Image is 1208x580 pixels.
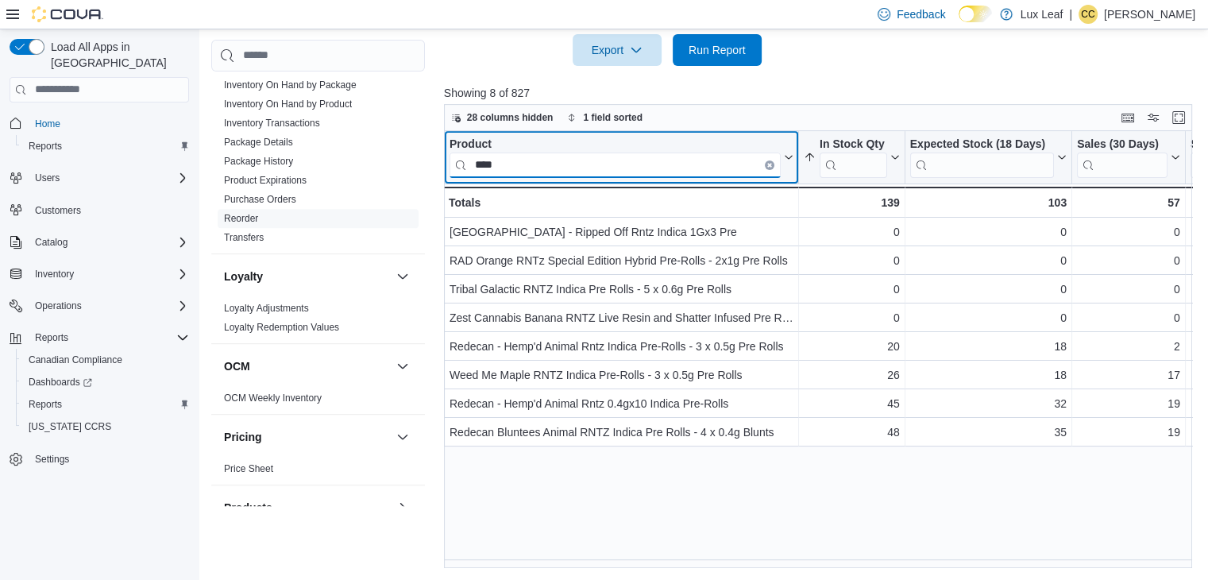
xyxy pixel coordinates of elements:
div: Redecan - Hemp'd Animal Rntz 0.4gx10 Indica Pre-Rolls [450,394,793,413]
button: Products [224,500,390,516]
button: Operations [3,295,195,317]
div: Tribal Galactic RNTZ Indica Pre Rolls - 5 x 0.6g Pre Rolls [450,280,793,299]
span: Reports [29,328,189,347]
div: 0 [804,222,900,242]
div: 17 [1077,365,1180,385]
div: 26 [804,365,900,385]
span: Settings [35,453,69,466]
a: Package Details [224,137,293,148]
h3: Products [224,500,272,516]
span: Reports [29,140,62,153]
nav: Complex example [10,106,189,512]
span: Reports [29,398,62,411]
button: Reports [16,135,195,157]
div: Pricing [211,459,425,485]
div: 32 [909,394,1066,413]
a: Dashboards [22,373,98,392]
button: OCM [393,357,412,376]
button: Display options [1144,108,1163,127]
div: Loyalty [211,299,425,343]
span: Price Sheet [224,462,273,475]
span: Washington CCRS [22,417,189,436]
h3: OCM [224,358,250,374]
span: Product Expirations [224,174,307,187]
button: OCM [224,358,390,374]
div: Product [450,137,781,152]
span: Customers [35,204,81,217]
div: 48 [804,423,900,442]
div: 2 [1077,337,1180,356]
img: Cova [32,6,103,22]
a: Canadian Compliance [22,350,129,369]
button: Catalog [3,231,195,253]
div: 57 [1077,193,1180,212]
p: Lux Leaf [1021,5,1063,24]
span: Inventory [35,268,74,280]
a: Purchase Orders [224,194,296,205]
button: Home [3,112,195,135]
div: 0 [804,280,900,299]
a: Dashboards [16,371,195,393]
button: Pricing [393,427,412,447]
h3: Loyalty [224,269,263,284]
div: In Stock Qty [820,137,887,152]
div: 0 [1077,308,1180,327]
span: 28 columns hidden [467,111,554,124]
span: [US_STATE] CCRS [29,420,111,433]
button: Reports [3,327,195,349]
button: ProductClear input [450,137,793,177]
div: 0 [804,308,900,327]
a: Reorder [224,213,258,224]
span: Home [29,114,189,133]
span: Dark Mode [959,22,959,23]
a: Loyalty Adjustments [224,303,309,314]
a: Product Expirations [224,175,307,186]
span: Settings [29,449,189,469]
button: Clear input [765,160,774,169]
button: Products [393,498,412,517]
span: Package Details [224,136,293,149]
a: Settings [29,450,75,469]
span: Inventory [29,265,189,284]
span: Operations [35,300,82,312]
div: Product [450,137,781,177]
div: 139 [804,193,900,212]
button: [US_STATE] CCRS [16,416,195,438]
div: 0 [909,280,1066,299]
a: OCM Weekly Inventory [224,392,322,404]
div: Sales (30 Days) [1077,137,1167,152]
div: Inventory [211,18,425,253]
button: Reports [16,393,195,416]
div: 20 [804,337,900,356]
span: Reports [35,331,68,344]
a: [US_STATE] CCRS [22,417,118,436]
button: Enter fullscreen [1169,108,1188,127]
a: Inventory On Hand by Product [224,99,352,110]
div: 0 [909,222,1066,242]
div: Zest Cannabis Banana RNTZ Live Resin and Shatter Infused Pre Rolls - 4 x 0.5g Infused Pre Rolls [450,308,793,327]
a: Price Sheet [224,463,273,474]
h3: Pricing [224,429,261,445]
button: Users [3,167,195,189]
p: Showing 8 of 827 [444,85,1200,101]
span: Users [35,172,60,184]
a: Reports [22,137,68,156]
button: Catalog [29,233,74,252]
button: Loyalty [393,267,412,286]
span: Catalog [29,233,189,252]
button: Sales (30 Days) [1077,137,1180,177]
span: Loyalty Redemption Values [224,321,339,334]
button: Operations [29,296,88,315]
a: Loyalty Redemption Values [224,322,339,333]
div: Redecan Bluntees Animal RNTZ Indica Pre Rolls - 4 x 0.4g Blunts [450,423,793,442]
span: Operations [29,296,189,315]
input: Dark Mode [959,6,992,22]
span: Canadian Compliance [29,354,122,366]
a: Home [29,114,67,133]
span: Package History [224,155,293,168]
a: Package History [224,156,293,167]
button: Expected Stock (18 Days) [909,137,1066,177]
div: 0 [909,251,1066,270]
span: CC [1081,5,1094,24]
button: 1 field sorted [561,108,649,127]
